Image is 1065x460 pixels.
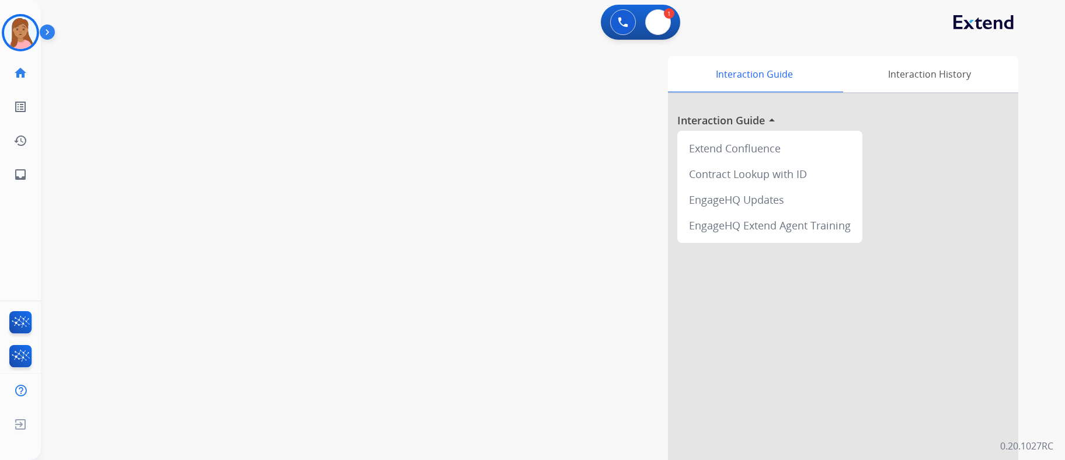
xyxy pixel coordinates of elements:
p: 0.20.1027RC [1000,439,1053,453]
div: EngageHQ Extend Agent Training [682,212,858,238]
mat-icon: list_alt [13,100,27,114]
mat-icon: inbox [13,168,27,182]
mat-icon: home [13,66,27,80]
div: 1 [664,8,674,19]
div: Extend Confluence [682,135,858,161]
img: avatar [4,16,37,49]
div: Interaction Guide [668,56,840,92]
div: EngageHQ Updates [682,187,858,212]
mat-icon: history [13,134,27,148]
div: Interaction History [840,56,1018,92]
div: Contract Lookup with ID [682,161,858,187]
